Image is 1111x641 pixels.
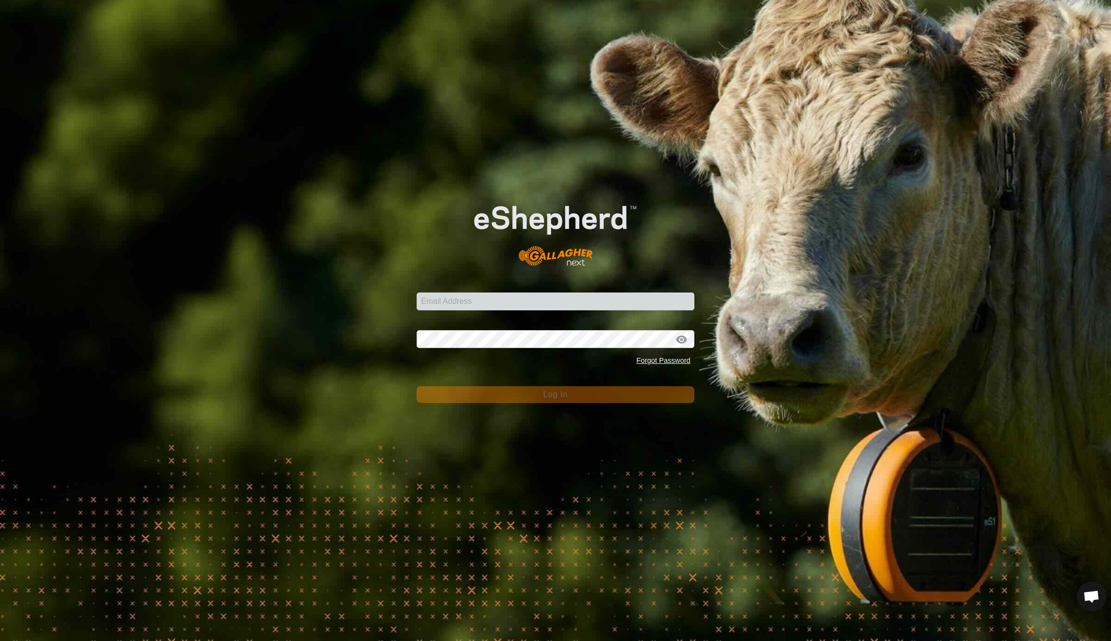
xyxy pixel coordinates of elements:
input: Email Address [417,292,694,310]
span: Log In [543,390,567,399]
button: Log In [417,386,694,403]
a: Forgot Password [636,356,690,364]
div: Open chat [1077,582,1107,611]
img: E-shepherd Logo [444,182,667,277]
